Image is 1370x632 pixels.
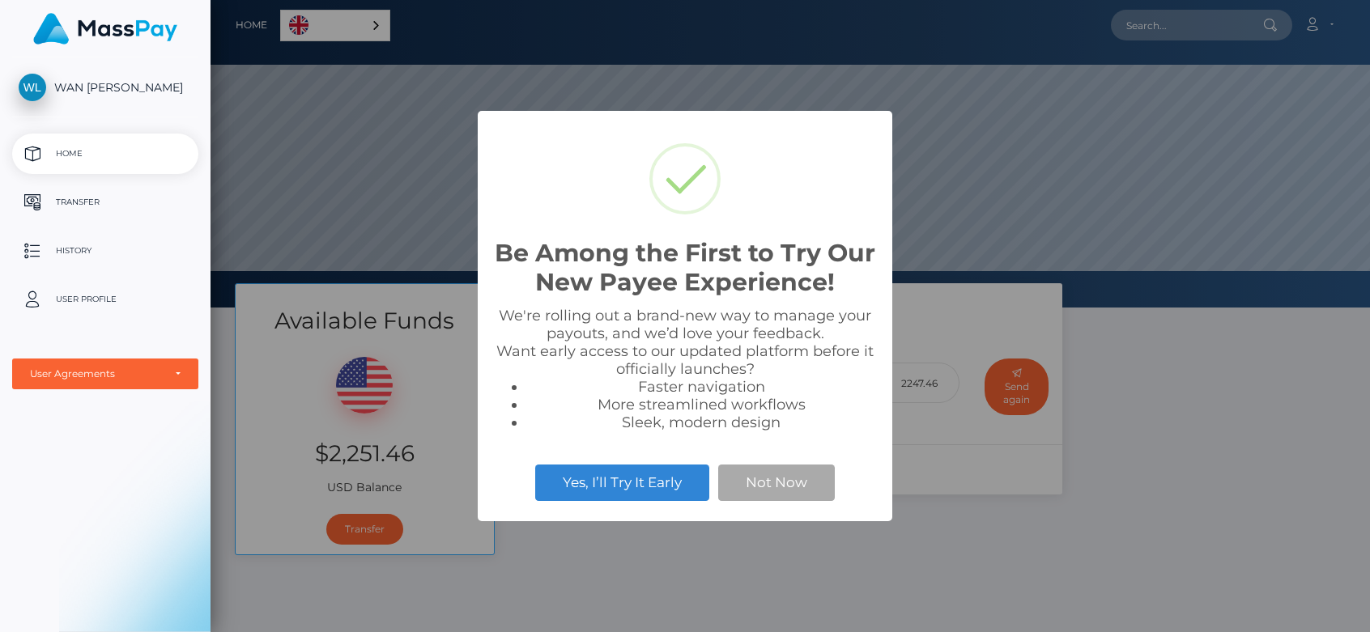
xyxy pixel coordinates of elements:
[33,13,177,45] img: MassPay
[12,80,198,95] span: WAN [PERSON_NAME]
[494,307,876,431] div: We're rolling out a brand-new way to manage your payouts, and we’d love your feedback. Want early...
[19,190,192,214] p: Transfer
[526,396,876,414] li: More streamlined workflows
[30,367,163,380] div: User Agreements
[718,464,835,500] button: Not Now
[494,239,876,297] h2: Be Among the First to Try Our New Payee Experience!
[19,239,192,263] p: History
[526,414,876,431] li: Sleek, modern design
[12,358,198,389] button: User Agreements
[535,464,709,500] button: Yes, I’ll Try It Early
[526,378,876,396] li: Faster navigation
[19,287,192,312] p: User Profile
[19,142,192,166] p: Home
